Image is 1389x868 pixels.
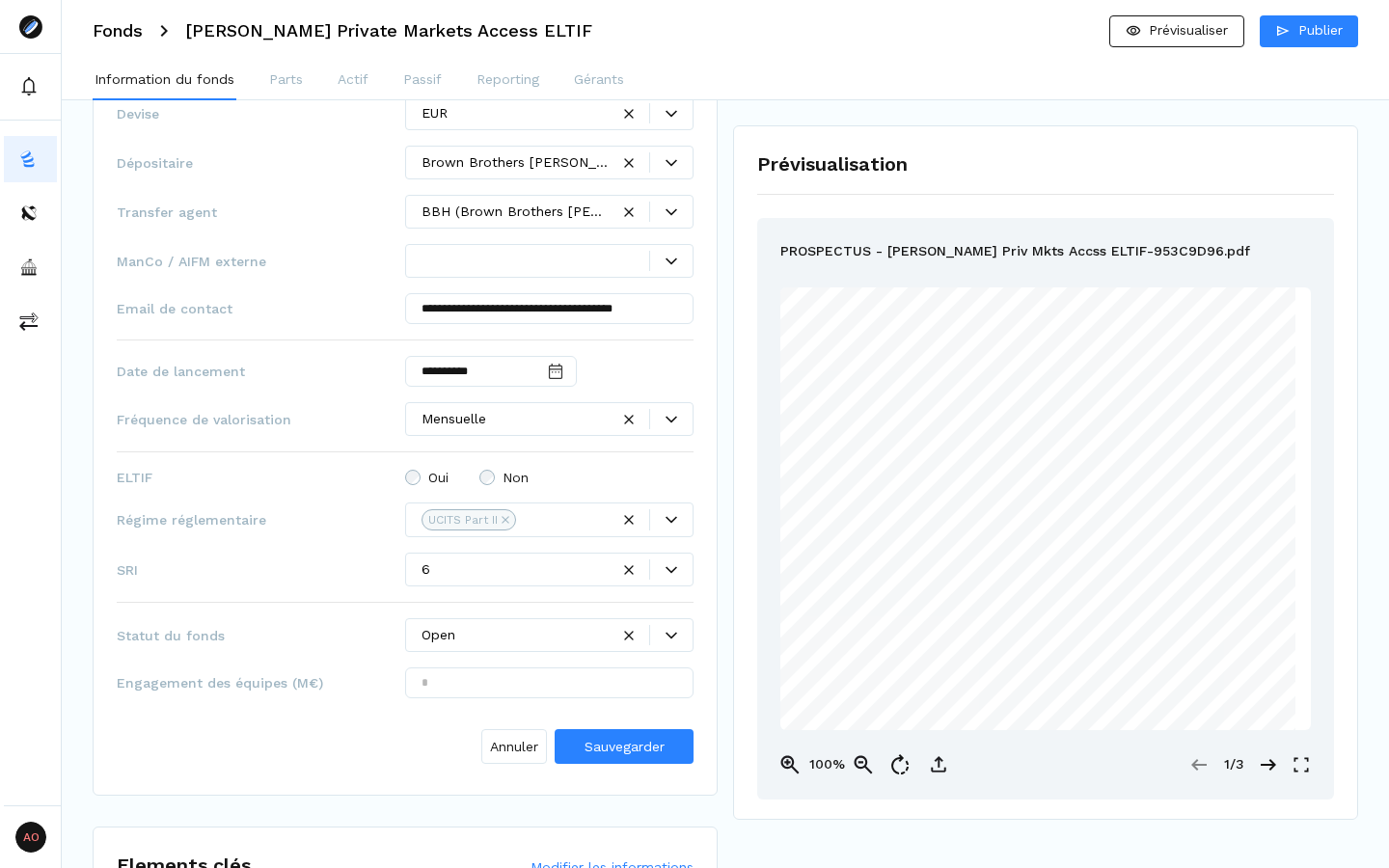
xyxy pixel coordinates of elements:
button: Passif [401,62,444,100]
button: funds [4,136,57,182]
p: PROSPECTUS - [PERSON_NAME] Priv Mkts Accss ELTIF-953C9D96.pdf [780,241,1250,264]
span: [DATE] [1011,597,1041,607]
span: Sauvegarder [585,739,665,754]
p: Parts [269,69,303,90]
button: Prévisualiser [1109,15,1244,47]
span: Email de contact [117,299,405,318]
p: 1/3 [1214,754,1253,774]
p: Prévisualiser [1149,20,1228,41]
span: SRI [117,560,405,580]
span: AO [15,822,46,853]
span: Régime réglementaire [117,510,405,529]
span: European Long-Term Investment Fund ( [848,474,1025,483]
span: Fonds d’investissement européen à long terme [1025,474,1218,483]
span: [PERSON_NAME] PRIVATE MARKETS ACCESS ELTIF [903,440,1170,449]
p: Information du fonds [95,69,234,90]
input: Date input [405,356,577,387]
span: Fréquence de valorisation [117,410,405,429]
span: 2025/1530-O14933-0-PC [1212,307,1279,312]
div: Remove UCITS Part II [502,516,509,524]
h3: [PERSON_NAME] Private Markets Access ELTIF [185,22,592,40]
img: commissions [19,312,39,331]
span: [DATE] [1248,313,1267,319]
span: Dépositaire [117,153,405,173]
button: Annuler [481,729,547,764]
span: Oui [428,471,449,484]
p: Reporting [477,69,539,90]
span: ) incorporated as a Public Limited Liability Company ( [912,502,1150,511]
span: Annuler [490,737,538,757]
span: Engagement des équipes (M€) [117,673,405,692]
button: commissions [4,298,57,344]
span: ) [1219,502,1223,511]
span: Date de lancement [117,362,405,381]
button: distributors [4,190,57,236]
h1: Prévisualisation [757,149,1334,178]
button: asset-managers [4,244,57,290]
span: PRIVATE PLACEMENT MEMORANDUM [940,566,1135,576]
img: asset-managers [19,258,39,277]
span: capital variable [847,502,912,511]
button: Sauvegarder [555,729,694,764]
button: Information du fonds [93,62,236,100]
span: Private Placement Memorandum [846,360,966,368]
button: Reporting [475,62,541,100]
button: Parts [267,62,305,100]
span: ManCo / AIFM externe [117,252,405,271]
p: Publier [1298,20,1343,41]
p: 100% [807,754,846,774]
p: Gérants [574,69,624,90]
button: Gérants [572,62,626,100]
span: Société anonyme [1149,502,1219,511]
span: Statut du fonds [117,626,405,645]
p: Passif [403,69,442,90]
p: Actif [338,69,368,90]
input: Non [479,470,495,485]
span: Devise [117,104,405,123]
span: Luxembourg Investment Company with Variable Capital ( [854,490,1107,500]
h3: Fonds [93,22,143,40]
input: Oui [405,470,421,485]
button: Publier [1260,15,1358,47]
span: Transfer agent [117,203,405,222]
button: Actif [336,62,370,100]
span: ) [1218,474,1222,483]
img: funds [19,149,39,169]
div: UCITS Part II [428,511,498,529]
span: ELTIF [117,468,405,487]
span: Non [503,471,529,484]
span: Société d'investissement à [1107,490,1215,500]
img: distributors [19,203,39,223]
